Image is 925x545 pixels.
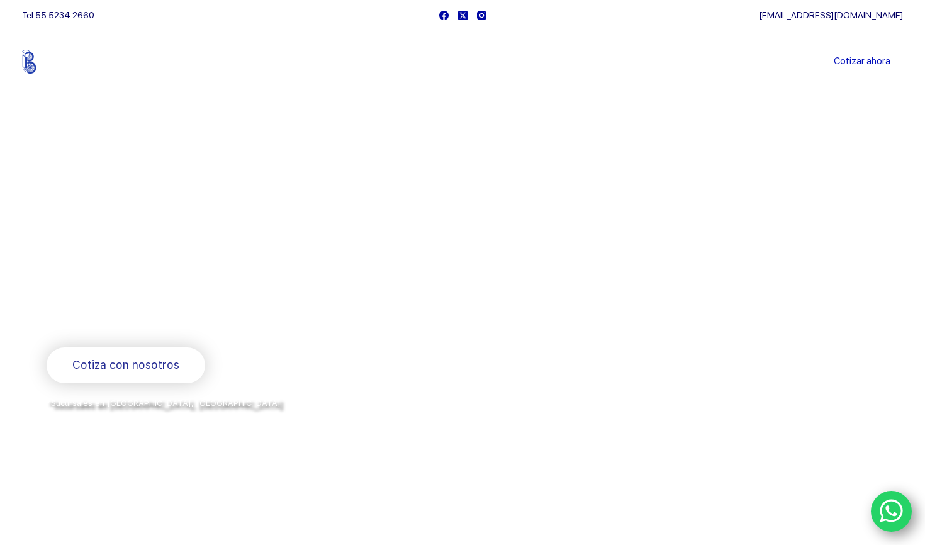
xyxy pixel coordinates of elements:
[47,215,461,301] span: Somos los doctores de la industria
[35,10,94,20] a: 55 5234 2660
[47,347,205,383] a: Cotiza con nosotros
[871,491,912,532] a: WhatsApp
[477,11,486,20] a: Instagram
[22,10,94,20] span: Tel.
[439,11,449,20] a: Facebook
[47,315,295,330] span: Rodamientos y refacciones industriales
[458,11,468,20] a: X (Twitter)
[759,10,903,20] a: [EMAIL_ADDRESS][DOMAIN_NAME]
[22,50,101,74] img: Balerytodo
[47,412,351,422] span: y envíos a todo [GEOGRAPHIC_DATA] por la paquetería de su preferencia
[47,398,281,408] span: *Sucursales en [GEOGRAPHIC_DATA], [GEOGRAPHIC_DATA]
[821,49,903,74] a: Cotizar ahora
[72,356,179,374] span: Cotiza con nosotros
[315,30,611,93] nav: Menu Principal
[47,188,208,203] span: Bienvenido a Balerytodo®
